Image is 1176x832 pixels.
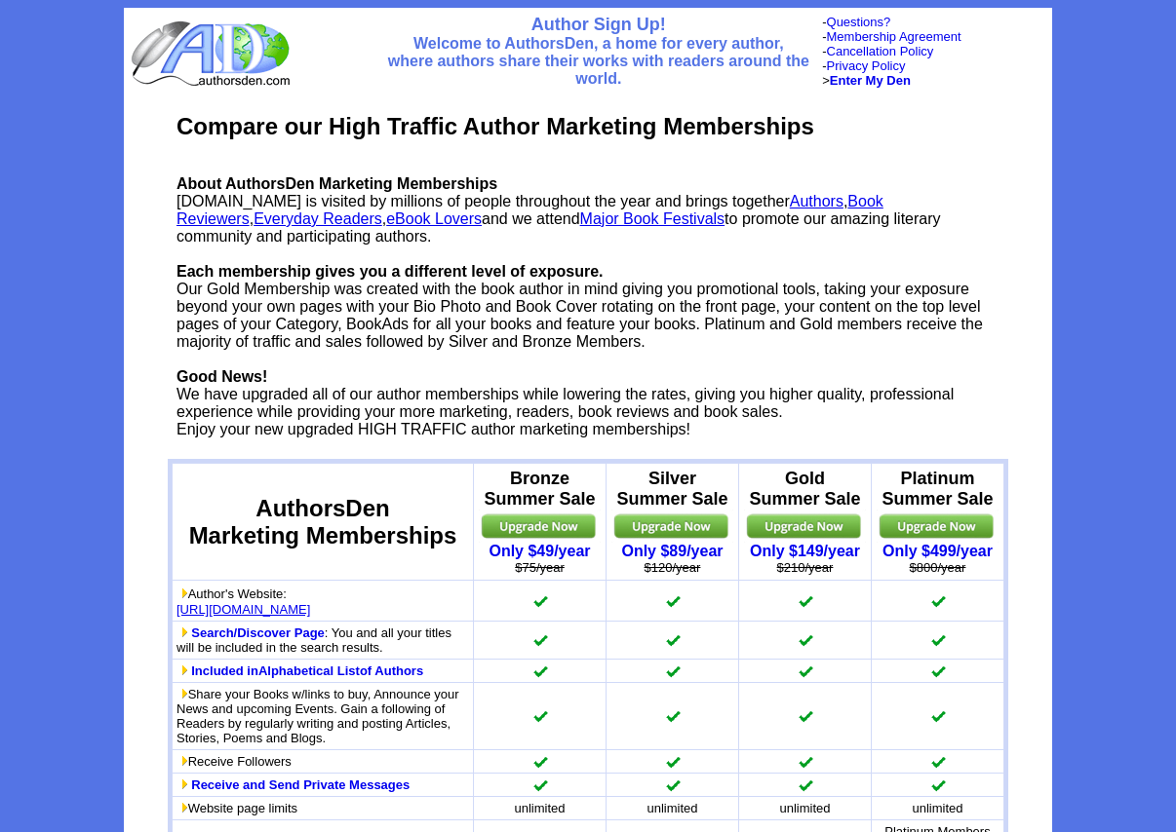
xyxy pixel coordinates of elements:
img: checkmark.gif [532,633,548,647]
img: checkmark.gif [798,633,813,647]
img: checkmark.gif [798,778,813,792]
font: Website page limits [176,801,297,815]
a: Questions? [827,15,891,29]
a: Only $49/year [489,543,590,559]
font: Author Sign Up! [531,15,666,34]
img: more_btn2.gif [180,779,188,789]
img: upgrade.jpg [611,510,733,543]
img: checkmark.gif [532,709,548,723]
font: Welcome to AuthorsDen, a home for every author, where authors share their works with readers arou... [388,35,809,87]
a: Cancellation Policy [827,44,934,58]
b: Silver Summer Sale [616,469,727,509]
img: checkmark.gif [930,664,946,678]
font: unlimited [647,801,697,815]
b: About AuthorsDen Marketing Memberships [176,175,497,192]
img: more_btn2.gif [180,803,188,813]
img: logo_ad.gif [131,19,294,88]
font: - - > [822,44,933,88]
img: checkmark.gif [665,755,681,769]
a: Book Reviewers [176,193,883,227]
b: Good News! [176,368,267,385]
img: more_btn2.gif [180,588,188,598]
a: Only $89/year [621,543,723,559]
font: AuthorsDen Marketing Memberships [189,495,457,548]
a: Authors [790,193,843,209]
img: checkmark.gif [798,594,813,608]
font: Share your Books w/links to buy, Announce your News and upcoming Events. Gain a following of Read... [176,687,459,745]
img: upgrade.jpg [744,510,866,543]
font: unlimited [514,801,565,815]
strike: $120/year [645,560,701,575]
b: Gold Summer Sale [749,469,860,509]
img: checkmark.gif [665,633,681,647]
b: Platinum Summer Sale [882,469,993,509]
img: checkmark.gif [532,778,548,792]
b: Compare our High Traffic Author Marketing Memberships [176,113,814,139]
font: : You and all your titles will be included in the search results. [176,625,451,655]
b: Bronze Summer Sale [484,469,595,509]
img: upgrade.jpg [877,510,999,543]
font: Author's Website: [176,586,287,601]
img: more_btn2.gif [180,689,188,699]
a: Enter My Den [830,73,911,88]
a: [URL][DOMAIN_NAME] [176,602,310,617]
img: checkmark.gif [532,755,548,769]
a: Included inAlphabetical Listof Authors [191,663,423,678]
img: checkmark.gif [665,709,681,723]
font: [DOMAIN_NAME] is visited by millions of people throughout the year and brings together , , , and ... [176,175,983,437]
a: Only $149/year [750,543,860,559]
b: Alphabetical List [258,663,360,678]
img: checkmark.gif [665,664,681,678]
a: Receive and Send Private Messages [191,777,410,792]
a: Major Book Festivals [580,210,725,227]
img: checkmark.gif [930,709,946,723]
strike: $800/year [910,560,966,575]
img: upgrade.jpg [479,510,601,543]
a: Everyday Readers [254,210,382,227]
img: checkmark.gif [798,709,813,723]
font: Receive Followers [176,754,292,769]
strike: $75/year [515,560,565,575]
img: checkmark.gif [930,755,946,769]
strike: $210/year [777,560,834,575]
b: Each membership gives you a different level of exposure. [176,263,603,280]
img: more_btn2.gif [180,627,188,637]
font: - [822,15,890,29]
img: checkmark.gif [532,664,548,678]
font: unlimited [912,801,962,815]
a: Privacy Policy [827,58,906,73]
img: more_btn2.gif [180,756,188,766]
img: checkmark.gif [798,755,813,769]
a: Membership Agreement [827,29,961,44]
img: checkmark.gif [798,664,813,678]
img: checkmark.gif [665,594,681,608]
font: - [822,29,960,44]
a: Search/Discover Page [191,625,325,640]
img: checkmark.gif [532,594,548,608]
a: eBook Lovers [386,210,482,227]
img: more_btn2.gif [180,665,188,675]
font: unlimited [779,801,830,815]
img: checkmark.gif [930,778,946,792]
a: Only $499/year [882,543,993,559]
img: checkmark.gif [930,594,946,608]
img: checkmark.gif [665,778,681,792]
img: checkmark.gif [930,633,946,647]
